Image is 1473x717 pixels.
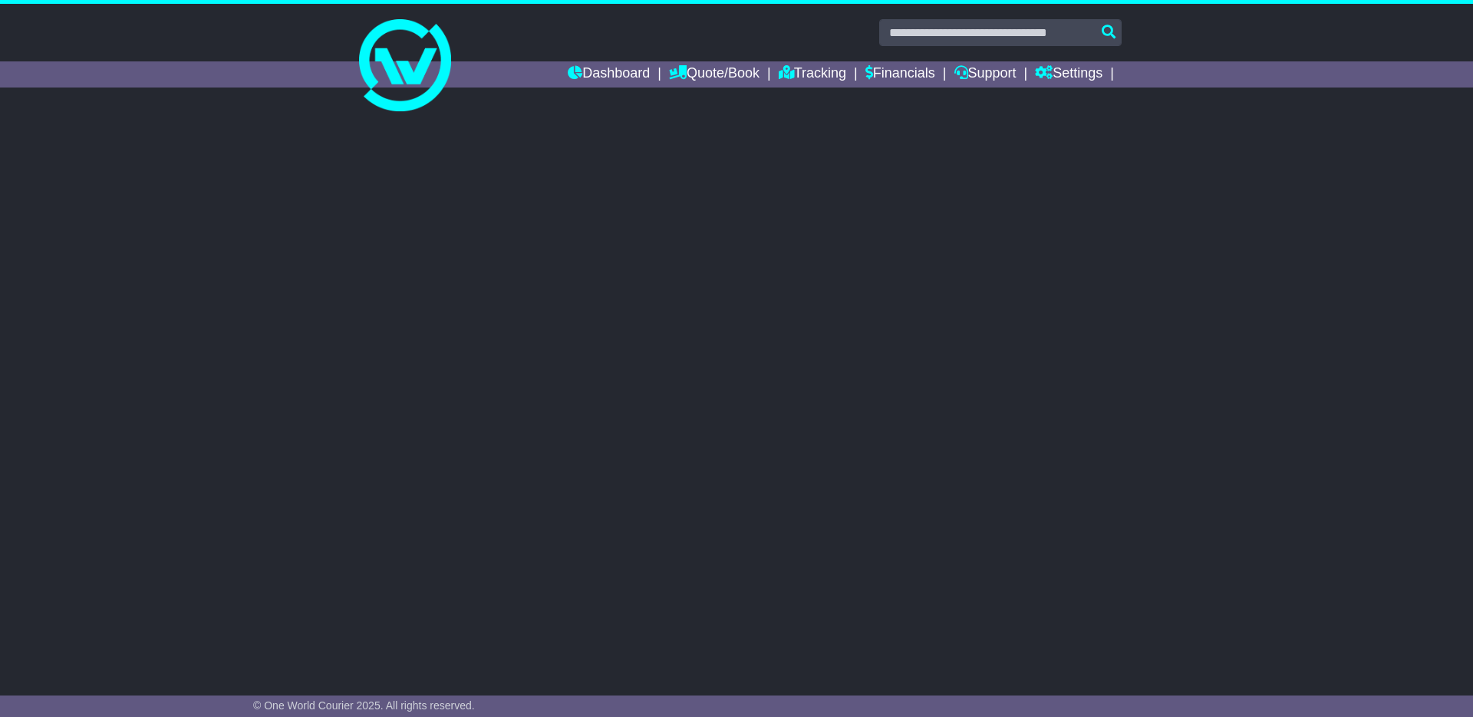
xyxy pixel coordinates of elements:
[253,699,475,712] span: © One World Courier 2025. All rights reserved.
[568,61,650,88] a: Dashboard
[669,61,760,88] a: Quote/Book
[779,61,846,88] a: Tracking
[865,61,935,88] a: Financials
[1035,61,1102,88] a: Settings
[954,61,1017,88] a: Support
